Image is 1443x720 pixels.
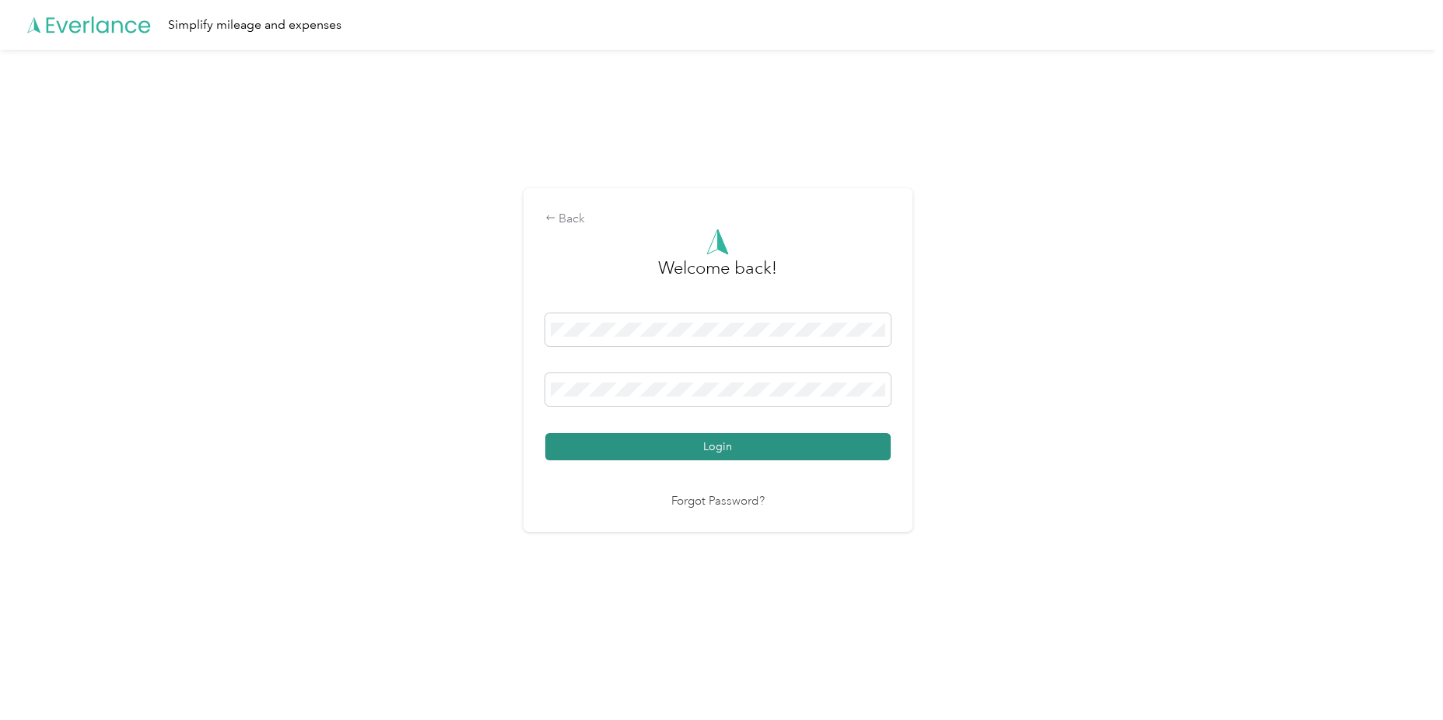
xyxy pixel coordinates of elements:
div: Back [545,210,891,229]
iframe: Everlance-gr Chat Button Frame [1356,633,1443,720]
h3: greeting [658,255,777,297]
div: Simplify mileage and expenses [168,16,341,35]
a: Forgot Password? [671,493,765,511]
button: Login [545,433,891,460]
